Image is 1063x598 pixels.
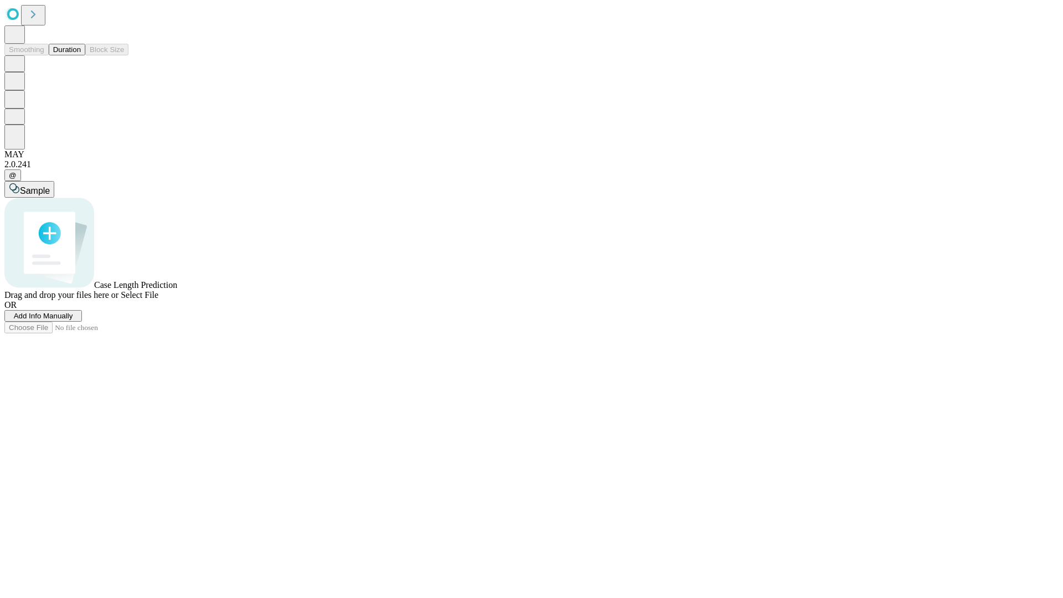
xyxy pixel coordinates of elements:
[4,159,1059,169] div: 2.0.241
[94,280,177,290] span: Case Length Prediction
[14,312,73,320] span: Add Info Manually
[4,290,118,300] span: Drag and drop your files here or
[4,44,49,55] button: Smoothing
[20,186,50,195] span: Sample
[4,149,1059,159] div: MAY
[4,300,17,310] span: OR
[49,44,85,55] button: Duration
[121,290,158,300] span: Select File
[4,181,54,198] button: Sample
[85,44,128,55] button: Block Size
[9,171,17,179] span: @
[4,310,82,322] button: Add Info Manually
[4,169,21,181] button: @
